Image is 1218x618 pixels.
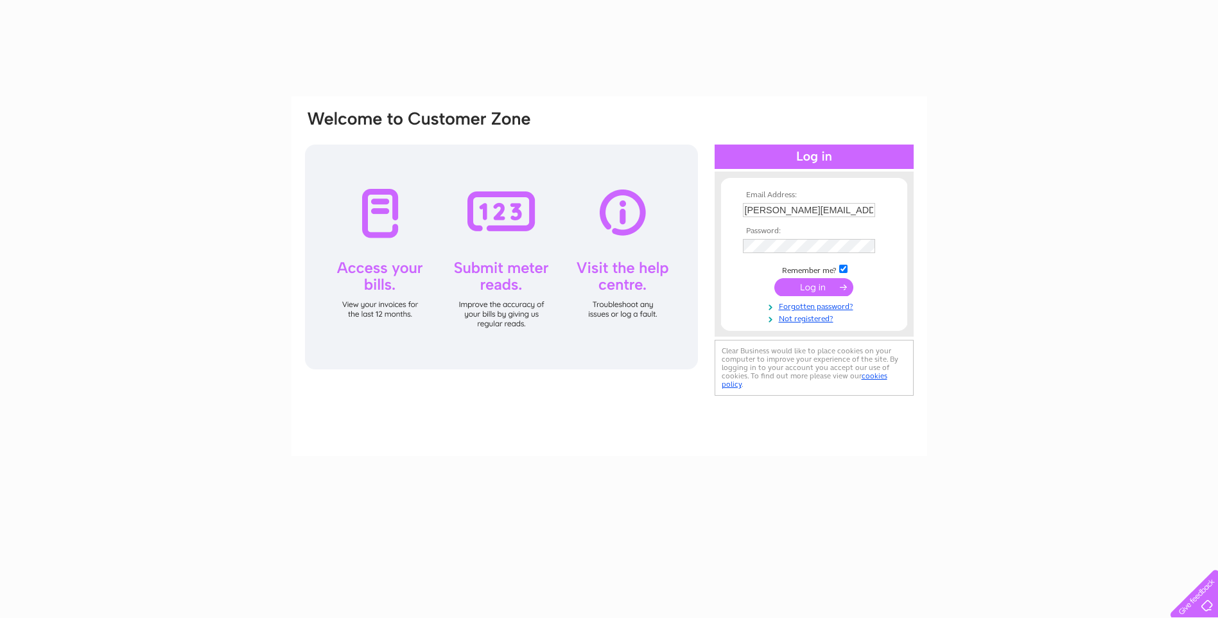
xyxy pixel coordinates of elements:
[715,340,914,396] div: Clear Business would like to place cookies on your computer to improve your experience of the sit...
[743,299,889,312] a: Forgotten password?
[740,191,889,200] th: Email Address:
[740,227,889,236] th: Password:
[774,278,853,296] input: Submit
[722,371,887,389] a: cookies policy
[740,263,889,276] td: Remember me?
[743,312,889,324] a: Not registered?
